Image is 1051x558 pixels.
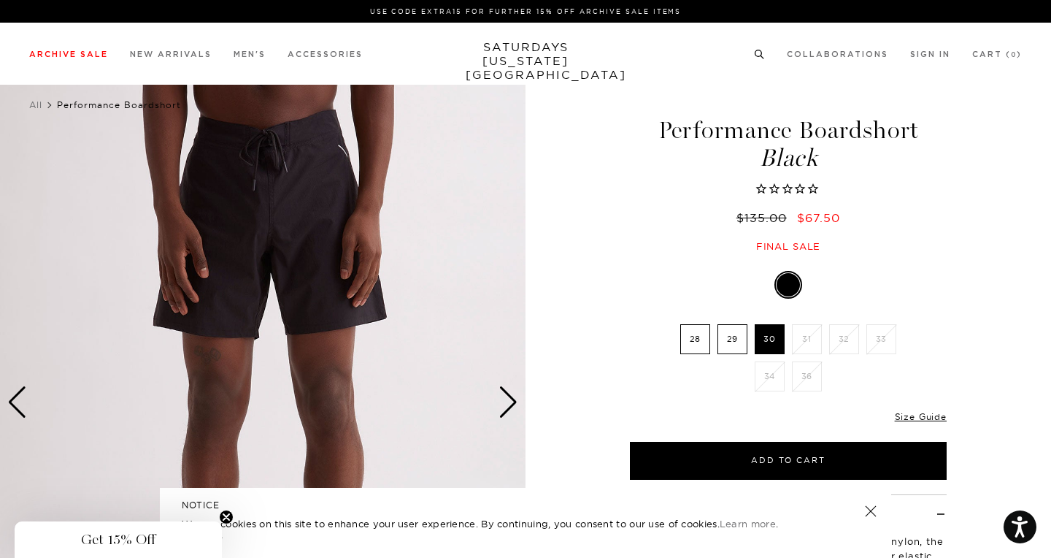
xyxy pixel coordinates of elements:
[717,324,747,354] label: 29
[972,50,1022,58] a: Cart (0)
[787,50,888,58] a: Collaborations
[736,210,793,225] del: $135.00
[182,516,817,531] p: We use cookies on this site to enhance your user experience. By continuing, you consent to our us...
[219,510,234,524] button: Close teaser
[29,50,108,58] a: Archive Sale
[777,273,800,297] label: Black
[288,50,363,58] a: Accessories
[35,6,1016,17] p: Use Code EXTRA15 for Further 15% Off Archive Sale Items
[130,50,212,58] a: New Arrivals
[797,210,840,225] span: $67.50
[720,518,776,530] a: Learn more
[1011,52,1017,58] small: 0
[15,521,222,558] div: Get 15% OffClose teaser
[628,182,949,197] span: Rated 0.0 out of 5 stars 0 reviews
[630,442,947,480] button: Add to Cart
[628,146,949,170] span: Black
[466,40,586,82] a: SATURDAYS[US_STATE][GEOGRAPHIC_DATA]
[29,99,42,110] a: All
[628,240,949,253] div: Final sale
[7,386,27,418] div: Previous slide
[910,50,950,58] a: Sign In
[182,499,869,512] h5: NOTICE
[755,324,785,354] label: 30
[57,99,181,110] span: Performance Boardshort
[498,386,518,418] div: Next slide
[628,118,949,170] h1: Performance Boardshort
[234,50,266,58] a: Men's
[680,324,710,354] label: 28
[895,411,947,422] a: Size Guide
[81,531,155,549] span: Get 15% Off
